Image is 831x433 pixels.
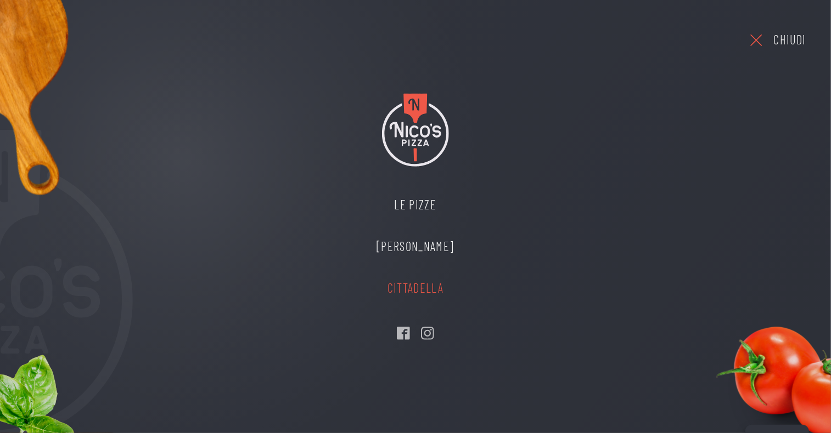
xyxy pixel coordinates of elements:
a: Chiudi [748,25,806,55]
img: Nico's Pizza Logo Colori [382,93,448,167]
a: [PERSON_NAME] [366,226,465,267]
div: Chiudi [774,30,806,50]
a: Cittadella [366,267,465,309]
a: Le Pizze [366,184,465,226]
